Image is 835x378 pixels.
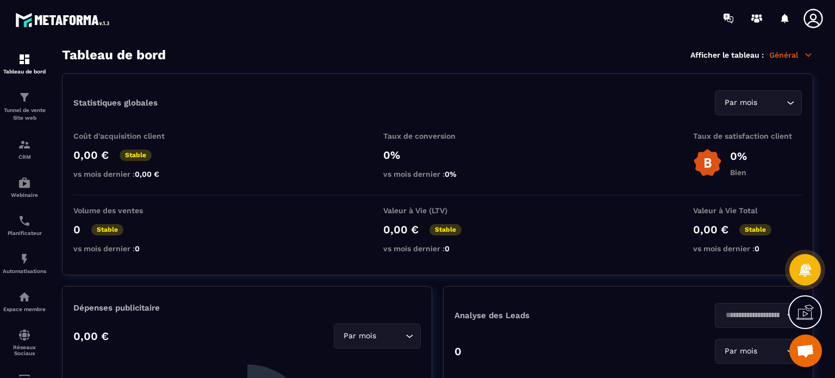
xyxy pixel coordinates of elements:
[3,306,46,312] p: Espace membre
[454,311,628,320] p: Analyse des Leads
[445,244,450,253] span: 0
[730,150,747,163] p: 0%
[3,206,46,244] a: schedulerschedulerPlanificateur
[755,244,759,253] span: 0
[715,303,802,328] div: Search for option
[3,230,46,236] p: Planificateur
[18,329,31,342] img: social-network
[73,170,182,178] p: vs mois dernier :
[429,224,462,236] p: Stable
[73,206,182,215] p: Volume des ventes
[73,330,109,343] p: 0,00 €
[3,69,46,75] p: Tableau de bord
[3,107,46,122] p: Tunnel de vente Site web
[693,223,728,236] p: 0,00 €
[383,170,492,178] p: vs mois dernier :
[91,224,123,236] p: Stable
[73,244,182,253] p: vs mois dernier :
[18,138,31,151] img: formation
[73,98,158,108] p: Statistiques globales
[18,290,31,303] img: automations
[341,330,378,342] span: Par mois
[715,339,802,364] div: Search for option
[693,148,722,177] img: b-badge-o.b3b20ee6.svg
[73,148,109,162] p: 0,00 €
[383,206,492,215] p: Valeur à Vie (LTV)
[445,170,457,178] span: 0%
[383,148,492,162] p: 0%
[15,10,113,30] img: logo
[73,303,421,313] p: Dépenses publicitaire
[3,320,46,364] a: social-networksocial-networkRéseaux Sociaux
[3,83,46,130] a: formationformationTunnel de vente Site web
[18,252,31,265] img: automations
[3,45,46,83] a: formationformationTableau de bord
[715,90,802,115] div: Search for option
[62,47,166,63] h3: Tableau de bord
[383,132,492,140] p: Taux de conversion
[722,309,784,321] input: Search for option
[135,170,159,178] span: 0,00 €
[769,50,813,60] p: Général
[3,154,46,160] p: CRM
[722,345,759,357] span: Par mois
[730,168,747,177] p: Bien
[383,244,492,253] p: vs mois dernier :
[454,345,462,358] p: 0
[693,132,802,140] p: Taux de satisfaction client
[789,334,822,367] div: Ouvrir le chat
[73,132,182,140] p: Coût d'acquisition client
[3,344,46,356] p: Réseaux Sociaux
[693,206,802,215] p: Valeur à Vie Total
[334,324,421,349] div: Search for option
[383,223,419,236] p: 0,00 €
[722,97,759,109] span: Par mois
[759,345,784,357] input: Search for option
[18,214,31,227] img: scheduler
[3,192,46,198] p: Webinaire
[3,130,46,168] a: formationformationCRM
[693,244,802,253] p: vs mois dernier :
[739,224,771,236] p: Stable
[3,282,46,320] a: automationsautomationsEspace membre
[690,51,764,59] p: Afficher le tableau :
[18,91,31,104] img: formation
[135,244,140,253] span: 0
[18,53,31,66] img: formation
[18,176,31,189] img: automations
[73,223,80,236] p: 0
[759,97,784,109] input: Search for option
[3,268,46,274] p: Automatisations
[120,150,152,161] p: Stable
[3,168,46,206] a: automationsautomationsWebinaire
[378,330,403,342] input: Search for option
[3,244,46,282] a: automationsautomationsAutomatisations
